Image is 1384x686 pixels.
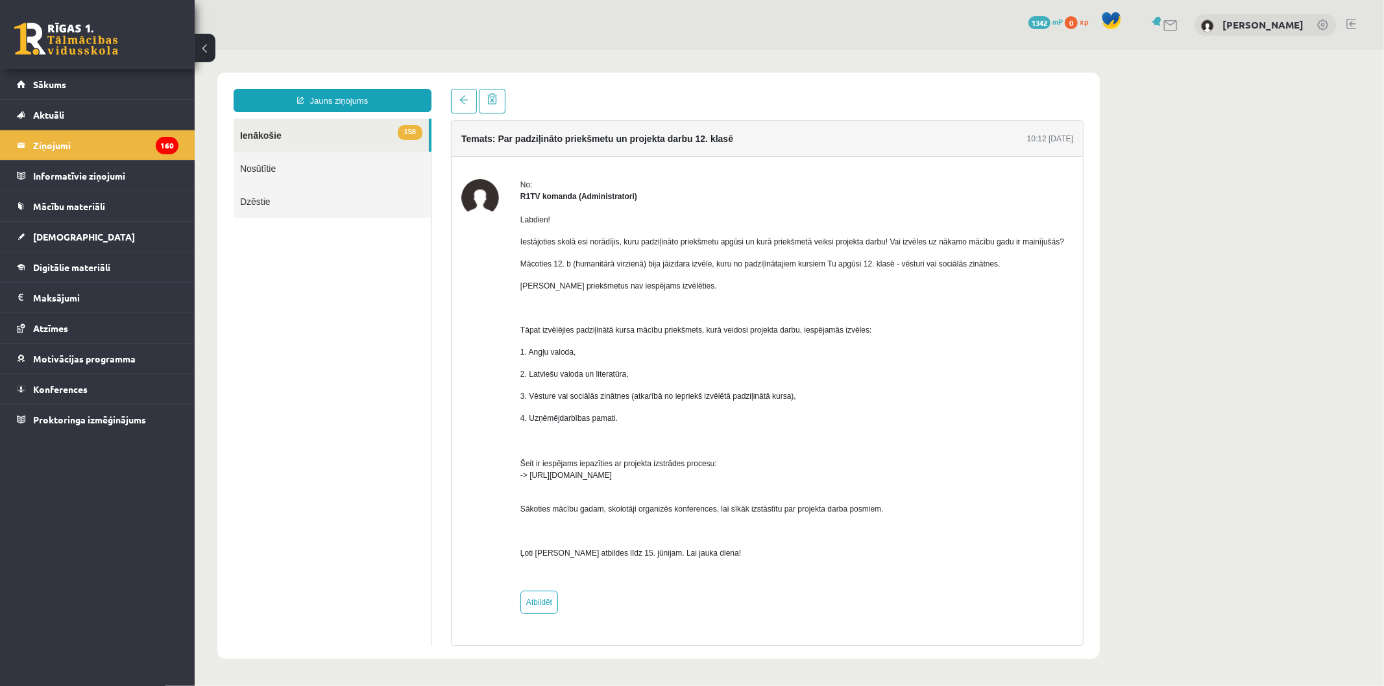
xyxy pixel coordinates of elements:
a: Mācību materiāli [17,191,178,221]
a: 0 xp [1065,16,1095,27]
strong: R1TV komanda (Administratori) [326,142,443,151]
span: xp [1080,16,1088,27]
a: Atzīmes [17,313,178,343]
span: Konferences [33,383,88,395]
a: Atbildēt [326,541,363,564]
span: 4. Uzņēmējdarbības pamati. [326,364,423,373]
span: Digitālie materiāli [33,261,110,273]
a: Digitālie materiāli [17,252,178,282]
img: Mārtiņš Toms Tamašs [1201,19,1214,32]
span: Aktuāli [33,109,64,121]
span: Atzīmes [33,322,68,334]
a: Informatīvie ziņojumi [17,161,178,191]
span: Šeit ir iespējams iepazīties ar projekta izstrādes procesu: -> [URL][DOMAIN_NAME] [326,386,522,430]
a: Rīgas 1. Tālmācības vidusskola [14,23,118,55]
span: Mācoties 12. b (humanitārā virzienā) bija jāizdara izvēle, kuru no padziļinātajiem kursiem Tu apg... [326,209,806,219]
a: [DEMOGRAPHIC_DATA] [17,222,178,252]
a: Motivācijas programma [17,344,178,373]
span: Tāpat izvēlējies padziļinātā kursa mācību priekšmets, kurā veidosi projekta darbu, iespējamās izv... [326,276,677,285]
span: Labdien! [326,165,356,174]
a: Jauns ziņojums [39,39,237,62]
span: 158 [203,75,228,90]
h4: Temats: Par padziļināto priekšmetu un projekta darbu 12. klasē [267,84,539,94]
span: Mācību materiāli [33,200,105,212]
span: 0 [1065,16,1078,29]
div: No: [326,129,869,141]
span: Iestājoties skolā esi norādījis, kuru padziļināto priekšmetu apgūsi un kurā priekšmetā veiksi pro... [326,187,869,196]
span: 2. Latviešu valoda un literatūra, [326,320,434,329]
a: Konferences [17,374,178,404]
legend: Maksājumi [33,283,178,313]
span: mP [1052,16,1063,27]
a: Nosūtītie [39,102,236,135]
span: 1. Angļu valoda, [326,298,381,307]
span: Sākoties mācību gadam, skolotāji organizēs konferences, lai sīkāk izstāstītu par projekta darba p... [326,455,689,464]
span: [PERSON_NAME] priekšmetus nav iespējams izvēlēties. [326,231,522,241]
legend: Ziņojumi [33,130,178,160]
a: Ziņojumi160 [17,130,178,160]
a: Maksājumi [17,283,178,313]
span: [DEMOGRAPHIC_DATA] [33,231,135,242]
span: Proktoringa izmēģinājums [33,414,146,425]
a: Aktuāli [17,100,178,130]
img: R1TV komanda [267,129,304,167]
a: 158Ienākošie [39,69,234,102]
a: Sākums [17,69,178,99]
div: 10:12 [DATE] [832,83,879,95]
span: 3. Vēsture vai sociālās zinātnes (atkarībā no iepriekš izvēlētā padziļinātā kursa), [326,342,601,351]
span: Ļoti [PERSON_NAME] atbildes līdz 15. jūnijam. Lai jauka diena! [326,499,546,508]
legend: Informatīvie ziņojumi [33,161,178,191]
span: Motivācijas programma [33,353,136,364]
i: 160 [156,137,178,154]
span: Sākums [33,78,66,90]
a: Proktoringa izmēģinājums [17,405,178,434]
a: [PERSON_NAME] [1222,18,1304,31]
a: Dzēstie [39,135,236,168]
a: 1342 mP [1028,16,1063,27]
span: 1342 [1028,16,1050,29]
